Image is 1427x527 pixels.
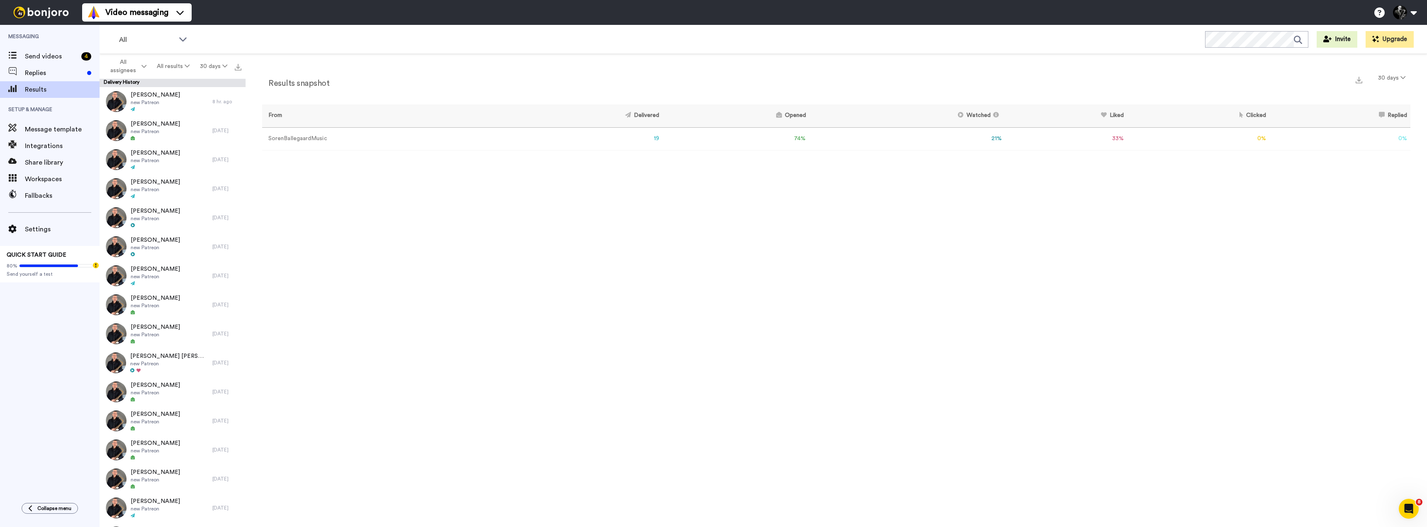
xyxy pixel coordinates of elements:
[131,215,180,222] span: new Patreon
[131,439,180,447] span: [PERSON_NAME]
[25,191,100,201] span: Fallbacks
[212,505,241,511] div: [DATE]
[101,55,152,78] button: All assignees
[130,360,208,367] span: new Patreon
[212,476,241,482] div: [DATE]
[106,207,127,228] img: 928e85e6-ef7e-43cc-9a69-ae296fab82f0-thumb.jpg
[1416,499,1422,505] span: 8
[131,418,180,425] span: new Patreon
[1269,127,1410,150] td: 0 %
[212,243,241,250] div: [DATE]
[131,207,180,215] span: [PERSON_NAME]
[119,35,175,45] span: All
[106,58,140,75] span: All assignees
[106,381,127,402] img: 89b70105-8e44-4193-8e41-82f74c12a1a5-thumb.jpg
[100,377,246,406] a: [PERSON_NAME]new Patreon[DATE]
[1399,499,1419,519] iframe: Intercom live chat
[10,7,72,18] img: bj-logo-header-white.svg
[106,120,127,141] img: b2188122-2f7f-4fbe-9ef4-8113ae7cb060-thumb.jpg
[662,104,809,127] th: Opened
[100,493,246,522] a: [PERSON_NAME]new Patreon[DATE]
[106,469,127,489] img: 3c5f81aa-73f4-473e-a497-cf0b9be9c28d-thumb.jpg
[131,265,180,273] span: [PERSON_NAME]
[131,157,180,164] span: new Patreon
[212,301,241,308] div: [DATE]
[262,104,501,127] th: From
[100,348,246,377] a: [PERSON_NAME] [PERSON_NAME]new Patreon[DATE]
[130,352,208,360] span: [PERSON_NAME] [PERSON_NAME]
[131,381,180,389] span: [PERSON_NAME]
[100,435,246,464] a: [PERSON_NAME]new Patreon[DATE]
[25,158,100,168] span: Share library
[100,319,246,348] a: [PERSON_NAME]new Patreon[DATE]
[212,272,241,279] div: [DATE]
[212,359,241,366] div: [DATE]
[131,497,180,505] span: [PERSON_NAME]
[25,51,78,61] span: Send videos
[25,85,100,95] span: Results
[131,186,180,193] span: new Patreon
[152,59,195,74] button: All results
[37,505,71,512] span: Collapse menu
[25,141,100,151] span: Integrations
[25,124,100,134] span: Message template
[212,214,241,221] div: [DATE]
[212,127,241,134] div: [DATE]
[1366,31,1414,48] button: Upgrade
[100,464,246,493] a: [PERSON_NAME]new Patreon[DATE]
[131,468,180,476] span: [PERSON_NAME]
[131,447,180,454] span: new Patreon
[25,224,100,234] span: Settings
[7,252,66,258] span: QUICK START GUIDE
[22,503,78,514] button: Collapse menu
[131,91,180,99] span: [PERSON_NAME]
[105,7,168,18] span: Video messaging
[212,389,241,395] div: [DATE]
[131,128,180,135] span: new Patreon
[1317,31,1357,48] button: Invite
[131,244,180,251] span: new Patreon
[212,330,241,337] div: [DATE]
[262,127,501,150] td: SorenBallegaardMusic
[131,410,180,418] span: [PERSON_NAME]
[131,476,180,483] span: new Patreon
[81,52,91,61] div: 4
[131,149,180,157] span: [PERSON_NAME]
[100,406,246,435] a: [PERSON_NAME]new Patreon[DATE]
[809,127,1006,150] td: 21 %
[212,447,241,453] div: [DATE]
[1005,104,1127,127] th: Liked
[106,294,127,315] img: f65edaf6-151f-40e6-929f-5b98dcc72b99-thumb.jpg
[131,302,180,309] span: new Patreon
[100,79,246,87] div: Delivery History
[106,149,127,170] img: 9935ba70-61b7-4139-a838-a7236c487fe6-thumb.jpg
[232,60,244,73] button: Export all results that match these filters now.
[106,91,127,112] img: b37cb175-9e65-4f32-a68c-789eb4c92f36-thumb.jpg
[25,174,100,184] span: Workspaces
[1127,104,1269,127] th: Clicked
[809,104,1006,127] th: Watched
[100,145,246,174] a: [PERSON_NAME]new Patreon[DATE]
[501,127,662,150] td: 19
[131,505,180,512] span: new Patreon
[106,440,127,460] img: ce0a325b-ec86-489a-9e9b-fa5f6cd4f374-thumb.jpg
[131,273,180,280] span: new Patreon
[7,262,17,269] span: 80%
[1373,70,1410,85] button: 30 days
[131,389,180,396] span: new Patreon
[195,59,232,74] button: 30 days
[1127,127,1269,150] td: 0 %
[100,116,246,145] a: [PERSON_NAME]new Patreon[DATE]
[100,87,246,116] a: [PERSON_NAME]new Patreon8 hr. ago
[7,271,93,277] span: Send yourself a test
[105,352,126,373] img: 212186dd-052c-4c89-9a6d-0ce3bb154e34-thumb.jpg
[106,265,127,286] img: c6e4394a-6ac8-4d64-a0e1-8fba252b379e-thumb.jpg
[106,236,127,257] img: 2c43bbeb-0511-4408-be96-3616ed4f285c-thumb.jpg
[131,331,180,338] span: new Patreon
[1356,77,1362,83] img: export.svg
[212,156,241,163] div: [DATE]
[92,262,100,269] div: Tooltip anchor
[106,498,127,518] img: f086e235-6308-44b2-8302-c20d7da4e622-thumb.jpg
[100,290,246,319] a: [PERSON_NAME]new Patreon[DATE]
